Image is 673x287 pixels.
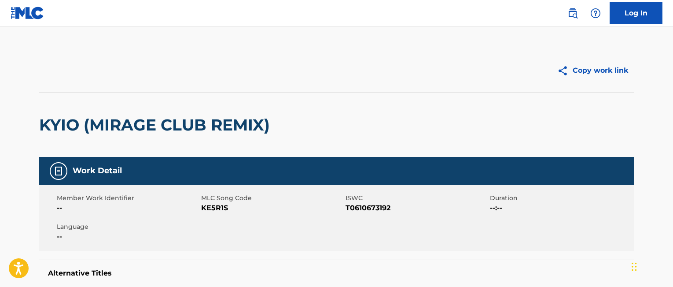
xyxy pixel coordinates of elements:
[53,166,64,176] img: Work Detail
[610,2,662,24] a: Log In
[629,245,673,287] iframe: Chat Widget
[587,4,604,22] div: Help
[73,166,122,176] h5: Work Detail
[201,194,343,203] span: MLC Song Code
[346,203,488,213] span: T0610673192
[557,65,573,76] img: Copy work link
[57,231,199,242] span: --
[57,222,199,231] span: Language
[490,203,632,213] span: --:--
[632,253,637,280] div: Drag
[57,203,199,213] span: --
[346,194,488,203] span: ISWC
[11,7,44,19] img: MLC Logo
[590,8,601,19] img: help
[39,115,274,135] h2: KYIO (MIRAGE CLUB REMIX)
[564,4,581,22] a: Public Search
[48,269,625,278] h5: Alternative Titles
[567,8,578,19] img: search
[490,194,632,203] span: Duration
[57,194,199,203] span: Member Work Identifier
[201,203,343,213] span: KE5R1S
[551,60,634,82] button: Copy work link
